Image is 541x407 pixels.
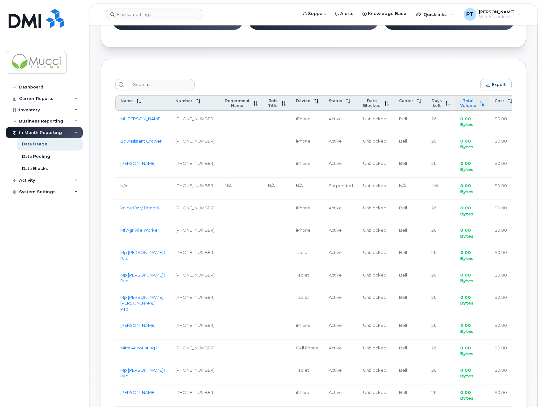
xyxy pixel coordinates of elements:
span: 0.00 Bytes [460,345,474,356]
td: Tablet [291,289,324,318]
a: Mimi Accounting 1 [120,345,157,350]
td: Unblocked [358,362,394,384]
td: [PHONE_NUMBER] [170,362,220,384]
a: Mp [PERSON_NAME] I Pad [120,368,165,379]
a: [PERSON_NAME] [120,161,156,166]
span: [PERSON_NAME] [479,9,515,14]
span: 0.00 Bytes [460,116,474,127]
td: $0.00 [489,317,518,340]
td: [PHONE_NUMBER] [170,222,220,244]
td: $0.00 [489,384,518,407]
td: Bell [394,133,426,155]
span: 0.00 Bytes [460,161,474,172]
span: Cost [495,98,504,103]
td: Active [324,155,358,178]
span: Data Blocked [363,98,381,108]
a: Mp [PERSON_NAME] [PERSON_NAME] I Pad [120,295,163,312]
td: Bell [394,200,426,222]
td: Active [324,222,358,244]
td: Active [324,267,358,289]
td: Active [324,362,358,384]
td: Bell [394,111,426,133]
td: Active [324,133,358,155]
span: Department Name [225,98,249,108]
td: Unblocked [358,267,394,289]
span: Device [296,98,310,103]
span: 0.00 Bytes [460,323,474,334]
td: iPhone [291,200,324,222]
span: Name [121,98,133,103]
td: Active [324,317,358,340]
td: 26 [426,384,455,407]
td: $0.00 [489,111,518,133]
span: Alerts [340,11,354,17]
td: $0.00 [489,200,518,222]
span: 0.00 Bytes [460,205,474,216]
td: Bell [394,244,426,267]
td: iPhone [291,384,324,407]
td: N/A [220,178,263,200]
button: Export [480,79,512,90]
td: Unblocked [358,200,394,222]
td: N/A [394,178,426,200]
div: Quicklinks [411,8,458,21]
span: PT [466,11,474,18]
td: Bell [394,222,426,244]
td: [PHONE_NUMBER] [170,244,220,267]
td: 26 [426,222,455,244]
td: Unblocked [358,111,394,133]
span: Knowledge Base [368,11,406,17]
td: Active [324,384,358,407]
td: [PHONE_NUMBER] [170,384,220,407]
td: Cell Phone [291,340,324,362]
td: Bell [394,317,426,340]
td: Unblocked [358,289,394,318]
span: Status [329,98,342,103]
div: Peter Triferis [459,8,526,21]
td: Active [324,340,358,362]
a: Voice Only Temp 6 [120,205,159,210]
td: [PHONE_NUMBER] [170,289,220,318]
td: [PHONE_NUMBER] [170,340,220,362]
td: $0.00 [489,362,518,384]
td: Unblocked [358,340,394,362]
td: $0.00 [489,222,518,244]
td: [PHONE_NUMBER] [170,267,220,289]
td: [PHONE_NUMBER] [170,111,220,133]
td: Unblocked [358,178,394,200]
td: $0.00 [489,244,518,267]
td: Unblocked [358,222,394,244]
td: Bell [394,155,426,178]
td: $0.00 [489,133,518,155]
td: Active [324,200,358,222]
a: Mp [PERSON_NAME] I Pad [120,272,165,284]
td: Active [324,111,358,133]
a: Mf [PERSON_NAME] [120,116,162,121]
td: 26 [426,133,455,155]
td: [PHONE_NUMBER] [170,200,220,222]
input: Find something... [106,9,202,20]
td: 26 [426,244,455,267]
td: Bell [394,362,426,384]
td: [PHONE_NUMBER] [170,317,220,340]
td: Unblocked [358,244,394,267]
span: Wireless Admin [479,14,515,19]
td: [PHONE_NUMBER] [170,133,220,155]
td: Unblocked [358,133,394,155]
span: 0.00 Bytes [460,183,474,194]
a: Mf Agriville Worker [120,228,159,233]
a: Mp [PERSON_NAME] I Pad [120,250,165,261]
td: Bell [394,340,426,362]
td: 26 [426,200,455,222]
td: $0.00 [489,155,518,178]
a: Knowledge Base [358,7,411,20]
span: Number [175,98,192,103]
td: iPhone [291,222,324,244]
td: Unblocked [358,155,394,178]
a: [PERSON_NAME] [120,323,156,328]
td: N/A [426,178,455,200]
td: Unblocked [358,317,394,340]
td: Tablet [291,244,324,267]
td: Unblocked [358,384,394,407]
span: 0.00 Bytes [460,228,474,239]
